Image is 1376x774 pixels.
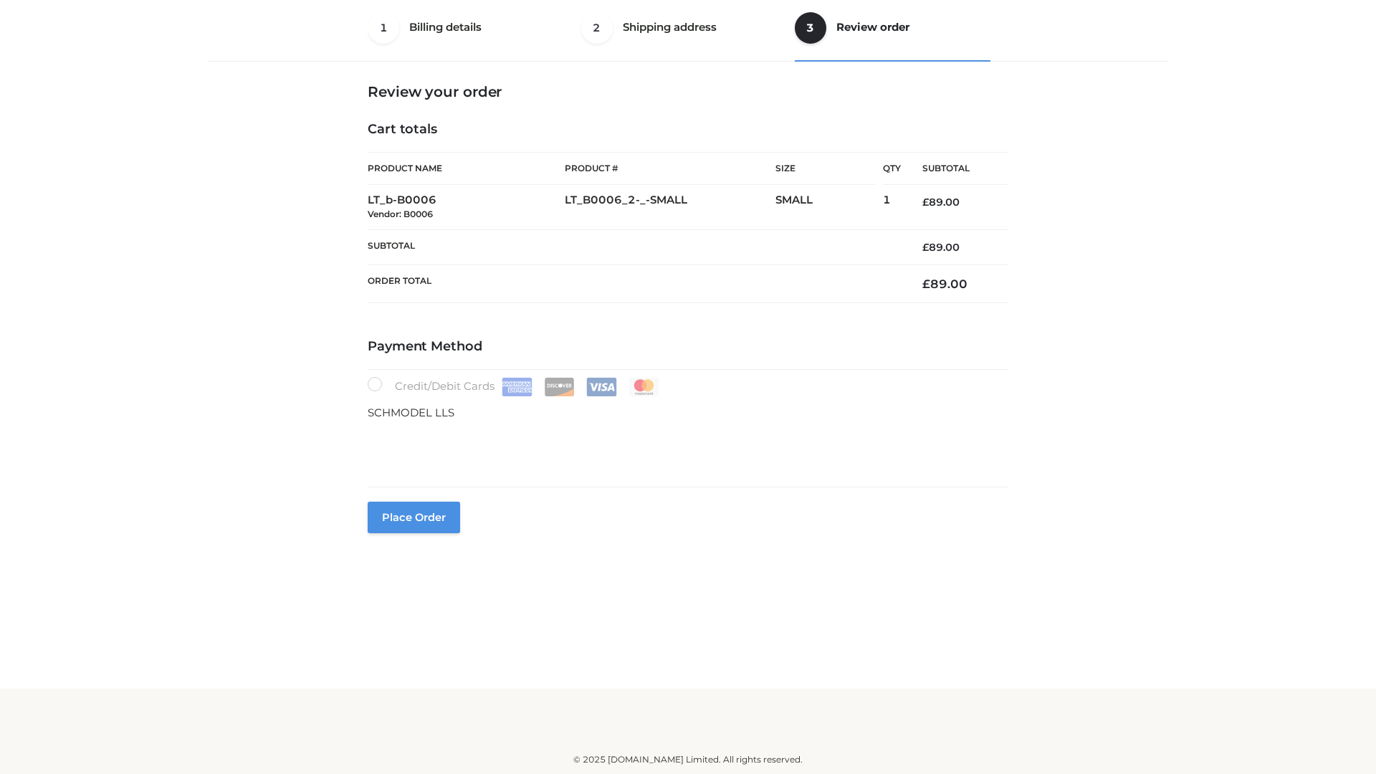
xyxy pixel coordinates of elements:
[544,378,575,396] img: Discover
[502,378,532,396] img: Amex
[368,265,901,303] th: Order Total
[213,752,1163,767] div: © 2025 [DOMAIN_NAME] Limited. All rights reserved.
[368,83,1008,100] h3: Review your order
[368,229,901,264] th: Subtotal
[629,378,659,396] img: Mastercard
[368,122,1008,138] h4: Cart totals
[922,241,929,254] span: £
[365,419,1005,471] iframe: Secure payment input frame
[368,502,460,533] button: Place order
[775,185,883,230] td: SMALL
[368,185,565,230] td: LT_b-B0006
[922,241,960,254] bdi: 89.00
[368,403,1008,422] p: SCHMODEL LLS
[922,196,960,209] bdi: 89.00
[922,277,967,291] bdi: 89.00
[565,185,775,230] td: LT_B0006_2-_-SMALL
[565,152,775,185] th: Product #
[586,378,617,396] img: Visa
[368,377,661,396] label: Credit/Debit Cards
[883,185,901,230] td: 1
[922,277,930,291] span: £
[368,152,565,185] th: Product Name
[901,153,1008,185] th: Subtotal
[775,153,876,185] th: Size
[883,152,901,185] th: Qty
[368,209,433,219] small: Vendor: B0006
[368,339,1008,355] h4: Payment Method
[922,196,929,209] span: £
